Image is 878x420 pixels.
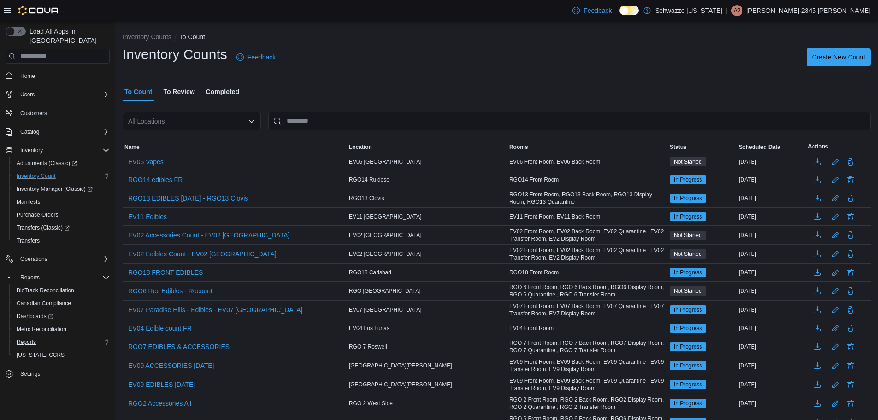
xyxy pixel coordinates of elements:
[17,70,110,82] span: Home
[13,196,44,207] a: Manifests
[13,222,110,233] span: Transfers (Classic)
[670,380,706,389] span: In Progress
[507,174,668,185] div: RGO14 Front Room
[128,212,167,221] span: EV11 Edibles
[674,176,702,184] span: In Progress
[17,272,43,283] button: Reports
[123,45,227,64] h1: Inventory Counts
[123,142,347,153] button: Name
[128,361,214,370] span: EV09 ACCESSORIES [DATE]
[830,155,841,169] button: Edit count details
[670,399,706,408] span: In Progress
[124,83,152,101] span: To Count
[124,321,195,335] button: EV04 Edible count FR
[163,83,194,101] span: To Review
[9,297,113,310] button: Canadian Compliance
[128,342,230,351] span: RGO7 EDIBLES & ACCESSORIES
[830,173,841,187] button: Edit count details
[349,231,422,239] span: EV02 [GEOGRAPHIC_DATA]
[830,378,841,391] button: Edit count details
[13,158,81,169] a: Adjustments (Classic)
[737,267,806,278] div: [DATE]
[13,183,96,195] a: Inventory Manager (Classic)
[737,248,806,260] div: [DATE]
[17,145,47,156] button: Inventory
[737,285,806,296] div: [DATE]
[13,285,110,296] span: BioTrack Reconciliation
[128,157,164,166] span: EV06 Vapes
[13,349,68,361] a: [US_STATE] CCRS
[248,118,255,125] button: Open list of options
[812,53,865,62] span: Create New Count
[9,310,113,323] a: Dashboards
[13,158,110,169] span: Adjustments (Classic)
[2,253,113,266] button: Operations
[674,268,702,277] span: In Progress
[830,284,841,298] button: Edit count details
[349,400,393,407] span: RGO 2 West Side
[349,306,422,314] span: EV07 [GEOGRAPHIC_DATA]
[737,174,806,185] div: [DATE]
[349,362,452,369] span: [GEOGRAPHIC_DATA][PERSON_NAME]
[2,144,113,157] button: Inventory
[674,343,702,351] span: In Progress
[737,230,806,241] div: [DATE]
[726,5,728,16] p: |
[507,394,668,413] div: RGO 2 Front Room, RGO 2 Back Room, RGO2 Display Room, RGO 2 Quarantine , RGO 2 Transfer Room
[670,268,706,277] span: In Progress
[349,143,372,151] span: Location
[737,211,806,222] div: [DATE]
[13,235,110,246] span: Transfers
[507,245,668,263] div: EV02 Front Room, EV02 Back Room, EV02 Quarantine , EV02 Transfer Room, EV2 Display Room
[17,185,93,193] span: Inventory Manager (Classic)
[349,195,384,202] span: RGO13 Clovis
[739,143,780,151] span: Scheduled Date
[830,266,841,279] button: Edit count details
[247,53,276,62] span: Feedback
[17,254,110,265] span: Operations
[9,284,113,297] button: BioTrack Reconciliation
[13,235,43,246] a: Transfers
[670,175,706,184] span: In Progress
[507,375,668,394] div: EV09 Front Room, EV09 Back Room, EV09 Quarantine , EV09 Transfer Room, EV9 Display Room
[347,142,507,153] button: Location
[845,156,856,167] button: Delete
[179,33,205,41] button: To Count
[737,398,806,409] div: [DATE]
[128,175,183,184] span: RGO14 edibles FR
[349,176,389,183] span: RGO14 Ruidoso
[670,361,706,370] span: In Progress
[2,69,113,83] button: Home
[349,158,422,166] span: EV06 [GEOGRAPHIC_DATA]
[124,359,218,373] button: EV09 ACCESSORIES [DATE]
[17,338,36,346] span: Reports
[17,108,51,119] a: Customers
[509,143,528,151] span: Rooms
[845,230,856,241] button: Delete
[674,250,702,258] span: Not Started
[18,6,59,15] img: Cova
[17,211,59,219] span: Purchase Orders
[17,224,70,231] span: Transfers (Classic)
[206,83,239,101] span: Completed
[569,1,615,20] a: Feedback
[845,193,856,204] button: Delete
[128,268,203,277] span: RGO18 FRONT EDIBLES
[9,195,113,208] button: Manifests
[830,210,841,224] button: Edit count details
[233,48,279,66] a: Feedback
[9,208,113,221] button: Purchase Orders
[2,271,113,284] button: Reports
[2,125,113,138] button: Catalog
[830,396,841,410] button: Edit count details
[124,247,280,261] button: EV02 Edibles Count - EV02 [GEOGRAPHIC_DATA]
[9,234,113,247] button: Transfers
[737,323,806,334] div: [DATE]
[128,305,302,314] span: EV07 Paradise Hills - Edibles - EV07 [GEOGRAPHIC_DATA]
[670,324,706,333] span: In Progress
[674,361,702,370] span: In Progress
[268,112,871,130] input: This is a search bar. After typing your query, hit enter to filter the results lower in the page.
[123,33,171,41] button: Inventory Counts
[124,303,306,317] button: EV07 Paradise Hills - Edibles - EV07 [GEOGRAPHIC_DATA]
